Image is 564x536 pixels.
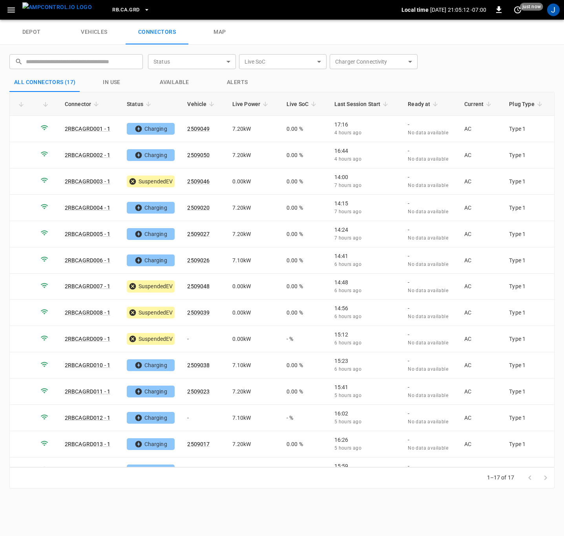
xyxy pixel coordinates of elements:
[226,326,280,352] td: 0.00 kW
[503,352,554,379] td: Type 1
[334,235,361,241] span: 7 hours ago
[408,436,452,444] p: -
[226,195,280,221] td: 7.20 kW
[127,176,175,187] div: SuspendedEV
[430,6,486,14] p: [DATE] 21:05:12 -07:00
[226,379,280,405] td: 7.20 kW
[112,5,139,15] span: RB.CA.GRD
[109,2,153,18] button: RB.CA.GRD
[458,431,503,457] td: AC
[280,168,328,195] td: 0.00 %
[65,336,110,342] a: 2RBCAGRD009 - 1
[464,99,494,109] span: Current
[408,226,452,234] p: -
[127,333,175,345] div: SuspendedEV
[127,228,175,240] div: Charging
[226,274,280,300] td: 0.00 kW
[520,3,543,11] span: just now
[334,410,396,417] p: 16:02
[226,352,280,379] td: 7.10 kW
[458,195,503,221] td: AC
[280,221,328,247] td: 0.00 %
[402,6,429,14] p: Local time
[408,383,452,391] p: -
[458,379,503,405] td: AC
[408,173,452,181] p: -
[503,142,554,168] td: Type 1
[226,457,280,484] td: 7.20 kW
[503,431,554,457] td: Type 1
[458,352,503,379] td: AC
[9,73,80,92] button: All Connectors (17)
[408,235,448,241] span: No data available
[334,419,361,424] span: 5 hours ago
[280,195,328,221] td: 0.00 %
[226,142,280,168] td: 7.20 kW
[65,415,110,421] a: 2RBCAGRD012 - 1
[181,405,226,431] td: -
[408,393,448,398] span: No data available
[408,156,448,162] span: No data available
[187,283,210,289] a: 2509048
[127,99,153,109] span: Status
[187,99,217,109] span: Vehicle
[334,436,396,444] p: 16:26
[334,226,396,234] p: 14:24
[188,20,251,45] a: map
[127,254,175,266] div: Charging
[187,441,210,447] a: 2509017
[334,199,396,207] p: 14:15
[65,257,110,263] a: 2RBCAGRD006 - 1
[187,126,210,132] a: 2509049
[187,205,210,211] a: 2509020
[408,419,448,424] span: No data available
[503,168,554,195] td: Type 1
[503,300,554,326] td: Type 1
[503,116,554,142] td: Type 1
[458,221,503,247] td: AC
[65,99,101,109] span: Connector
[65,231,110,237] a: 2RBCAGRD005 - 1
[458,116,503,142] td: AC
[287,99,319,109] span: Live SoC
[127,280,175,292] div: SuspendedEV
[65,178,110,185] a: 2RBCAGRD003 - 1
[280,326,328,352] td: - %
[408,314,448,319] span: No data available
[408,199,452,207] p: -
[408,278,452,286] p: -
[280,274,328,300] td: 0.00 %
[187,152,210,158] a: 2509050
[187,178,210,185] a: 2509046
[334,262,361,267] span: 6 hours ago
[334,278,396,286] p: 14:48
[280,431,328,457] td: 0.00 %
[65,152,110,158] a: 2RBCAGRD002 - 1
[187,362,210,368] a: 2509038
[458,247,503,274] td: AC
[408,462,452,470] p: -
[334,445,361,451] span: 5 hours ago
[503,379,554,405] td: Type 1
[458,405,503,431] td: AC
[408,304,452,312] p: -
[65,388,110,395] a: 2RBCAGRD011 - 1
[280,405,328,431] td: - %
[503,457,554,484] td: Type 1
[181,326,226,352] td: -
[63,20,126,45] a: vehicles
[408,331,452,338] p: -
[127,359,175,371] div: Charging
[280,142,328,168] td: 0.00 %
[458,168,503,195] td: AC
[408,252,452,260] p: -
[127,123,175,135] div: Charging
[408,99,440,109] span: Ready at
[334,99,391,109] span: Last Session Start
[280,352,328,379] td: 0.00 %
[187,388,210,395] a: 2509023
[127,386,175,397] div: Charging
[334,462,396,470] p: 15:59
[334,366,361,372] span: 6 hours ago
[408,410,452,417] p: -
